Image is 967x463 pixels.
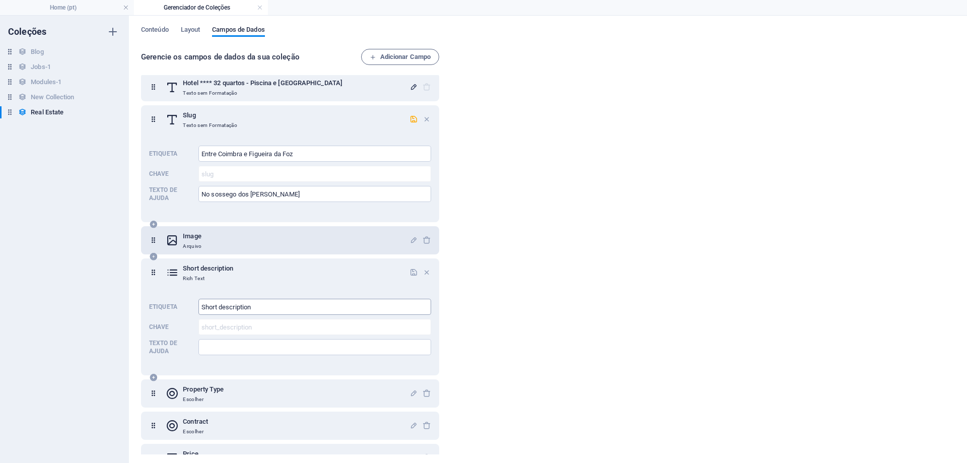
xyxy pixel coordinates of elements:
[31,61,51,73] h6: Jobs-1
[183,109,237,121] h6: Slug
[141,51,361,63] h6: Gerencie os campos de dados da sua coleção
[31,46,43,58] h6: Blog
[183,448,237,460] h6: Price
[183,242,201,250] p: Arquivo
[183,262,233,275] h6: Short description
[183,121,237,129] p: Texto sem Formatação
[149,170,194,178] p: Um identificador exclusivo para este campo que é usado internamente. Não pode ser alterado.
[183,230,201,242] h6: Image
[212,24,264,38] span: Campos de Dados
[149,323,194,331] p: Um identificador exclusivo para este campo que é usado internamente. Não pode ser alterado.
[183,383,224,395] h6: Property Type
[141,24,169,38] span: Conteúdo
[183,428,208,436] p: Escolher
[149,186,194,202] p: Este texto é exibido abaixo do campo ao editar um item
[198,146,431,162] div: Etiqueta
[149,303,194,311] p: Etiqueta
[198,186,431,202] div: Texto de ajuda
[183,395,224,404] p: Escolher
[31,106,63,118] h6: Real Estate
[183,77,342,89] h6: Hotel **** 32 quartos - Piscina e [GEOGRAPHIC_DATA]
[31,91,74,103] h6: New Collection
[134,2,268,13] h4: Gerenciador de Coleções
[183,89,342,97] p: Texto sem Formatação
[198,299,431,315] div: Etiqueta
[370,51,431,63] span: Adicionar Campo
[149,150,194,158] p: Etiqueta
[181,24,200,38] span: Layout
[31,76,61,88] h6: Modules-1
[198,339,431,355] div: Texto de ajuda
[107,26,119,38] i: Criar nova coleção
[183,416,208,428] h6: Contract
[183,275,233,283] p: Rich Text
[8,26,46,38] h6: Coleções
[149,339,194,355] p: Este texto é exibido abaixo do campo ao editar um item
[361,49,440,65] button: Adicionar Campo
